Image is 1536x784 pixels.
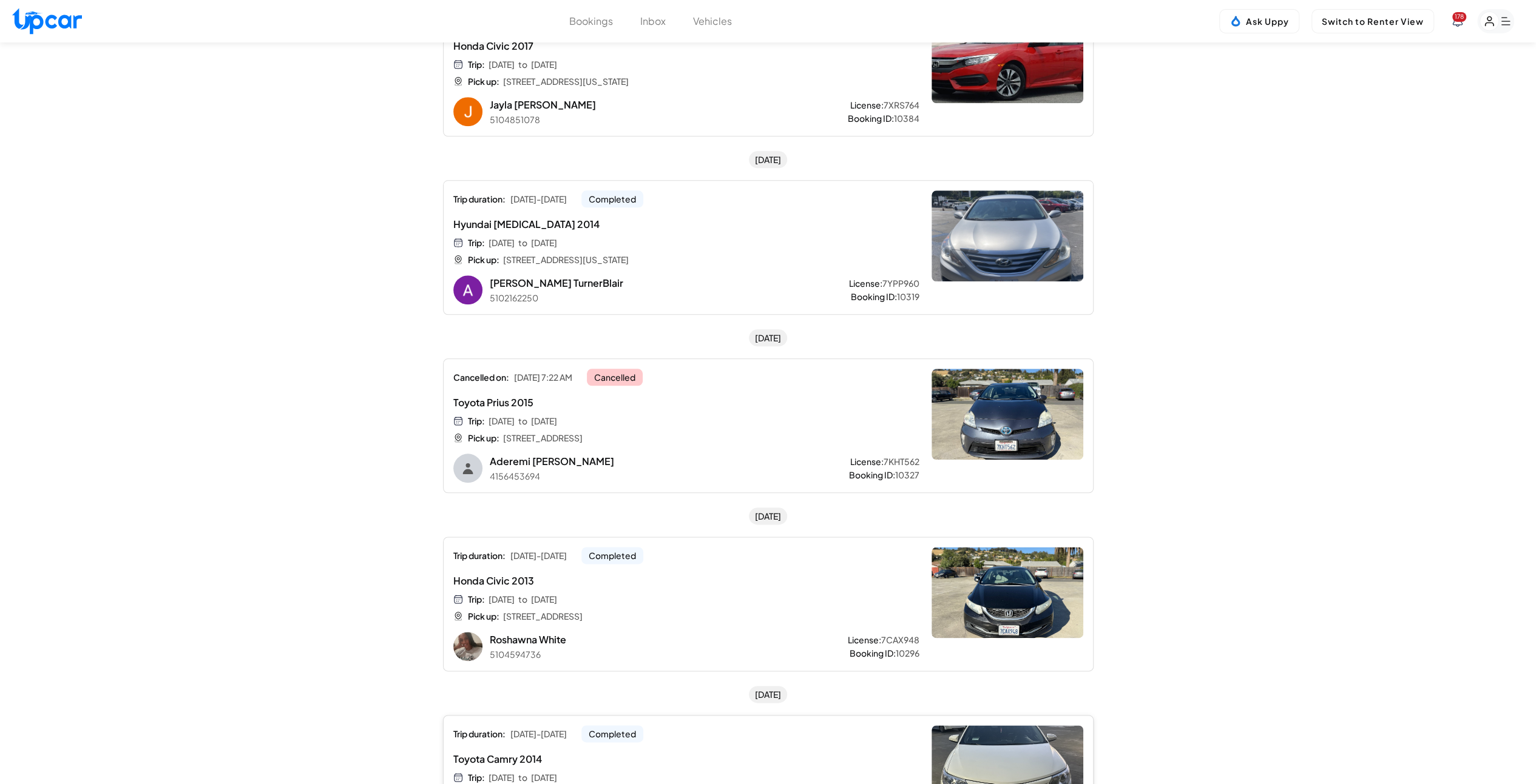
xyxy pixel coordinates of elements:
[531,58,557,70] span: [DATE]
[490,113,596,126] p: 5104851078
[468,253,499,266] span: Pick up:
[468,58,485,70] span: Trip:
[489,593,515,605] span: [DATE]
[749,329,787,346] h3: [DATE]
[503,75,629,87] span: [STREET_ADDRESS][US_STATE]
[503,253,629,266] span: [STREET_ADDRESS][US_STATE]
[489,58,515,70] span: [DATE]
[749,686,787,703] h3: [DATE]
[1452,16,1463,27] div: View Notifications
[531,593,557,605] span: [DATE]
[894,112,919,124] span: 10384
[932,369,1083,460] img: Toyota Prius 2015
[518,415,527,427] span: to
[503,610,583,622] span: [STREET_ADDRESS]
[518,593,527,605] span: to
[896,647,919,659] span: 10296
[468,771,485,783] span: Trip:
[490,632,566,647] span: Roshawna White
[453,97,482,126] img: Jayla Graves
[489,236,515,249] span: [DATE]
[468,610,499,622] span: Pick up:
[518,58,527,70] span: to
[468,415,485,427] span: Trip:
[12,8,82,34] img: Upcar Logo
[749,151,787,168] h3: [DATE]
[848,634,881,646] span: License:
[881,634,919,646] span: 7CAX948
[932,12,1083,103] img: Honda Civic 2017
[932,547,1083,638] img: Honda Civic 2013
[490,292,623,304] p: 5102162250
[884,455,919,467] span: 7KHT562
[490,98,596,112] span: Jayla [PERSON_NAME]
[693,14,732,28] button: Vehicles
[518,236,527,249] span: to
[490,276,623,290] span: [PERSON_NAME] TurnerBlair
[489,771,515,783] span: [DATE]
[490,648,566,660] p: 5104594736
[850,99,884,111] span: License:
[531,771,557,783] span: [DATE]
[884,99,919,111] span: 7XRS764
[1230,15,1242,27] img: Uppy
[850,455,884,467] span: License:
[453,632,482,661] img: Roshawna White
[581,725,643,742] span: Completed
[514,370,572,384] span: [DATE] 7:22 AM
[468,75,499,87] span: Pick up:
[453,549,506,561] span: Trip duration:
[851,290,897,303] span: Booking ID:
[490,470,614,482] p: 4156453694
[468,236,485,249] span: Trip:
[581,547,643,564] span: Completed
[510,548,567,563] span: [DATE] - [DATE]
[453,193,506,205] span: Trip duration:
[848,112,894,124] span: Booking ID:
[510,726,567,741] span: [DATE] - [DATE]
[1219,9,1299,33] button: Ask Uppy
[510,192,567,206] span: [DATE] - [DATE]
[453,39,841,53] span: Honda Civic 2017
[453,371,509,383] span: Cancelled on:
[581,190,643,207] span: Completed
[490,454,614,469] span: Aderemi [PERSON_NAME]
[453,728,506,740] span: Trip duration:
[1452,12,1466,22] span: You have new notifications
[453,217,841,232] span: Hyundai [MEDICAL_DATA] 2014
[453,574,841,588] span: Honda Civic 2013
[895,469,919,481] span: 10327
[489,415,515,427] span: [DATE]
[453,752,841,766] span: Toyota Camry 2014
[531,415,557,427] span: [DATE]
[932,190,1083,281] img: Hyundai Sonata 2014
[518,771,527,783] span: to
[849,469,895,481] span: Booking ID:
[850,647,896,659] span: Booking ID:
[749,508,787,524] h3: [DATE]
[468,593,485,605] span: Trip:
[503,432,583,444] span: [STREET_ADDRESS]
[882,277,919,289] span: 7YPP960
[453,275,482,304] img: Rebeccah TurnerBlair
[897,290,919,303] span: 10319
[531,236,557,249] span: [DATE]
[640,14,666,28] button: Inbox
[849,277,882,289] span: License:
[1311,9,1434,33] button: Switch to Renter View
[569,14,613,28] button: Bookings
[453,395,841,410] span: Toyota Prius 2015
[468,432,499,444] span: Pick up:
[587,369,643,386] span: Cancelled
